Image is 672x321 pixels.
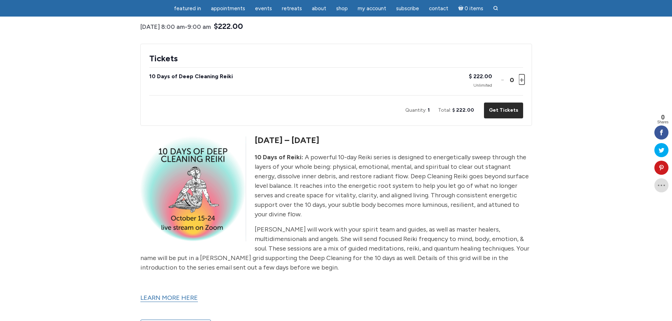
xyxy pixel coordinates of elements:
[255,5,272,12] span: Events
[429,5,448,12] span: Contact
[149,72,469,81] div: 10 Days of Deep Cleaning Reiki
[332,2,352,16] a: Shop
[438,107,451,113] span: Total:
[312,5,326,12] span: About
[469,73,472,80] span: $
[452,107,455,113] span: $
[465,6,483,11] span: 0 items
[278,2,306,16] a: Retreats
[251,2,276,16] a: Events
[187,23,211,30] span: 9:00 am
[454,1,488,16] a: Cart0 items
[405,107,426,113] span: Quantity:
[353,2,391,16] a: My Account
[211,5,245,12] span: Appointments
[282,5,302,12] span: Retreats
[396,5,419,12] span: Subscribe
[501,74,505,85] button: -
[149,53,523,64] h2: Tickets
[207,2,249,16] a: Appointments
[255,153,303,161] strong: 10 Days of Reiki:
[473,73,492,80] span: 222.00
[170,2,205,16] a: featured in
[174,5,201,12] span: featured in
[425,2,453,16] a: Contact
[140,153,532,219] p: A powerful 10-day Reiki series is designed to energetically sweep through the layers of your whol...
[469,82,492,88] div: Unlimited
[428,107,430,113] span: 1
[140,294,198,302] a: LEARN MORE HERE
[458,5,465,12] i: Cart
[456,107,474,113] span: 222.00
[484,103,523,118] button: Get Tickets
[657,121,668,124] span: Shares
[140,21,211,32] div: -
[519,74,523,85] button: +
[657,114,668,121] span: 0
[336,5,348,12] span: Shop
[358,5,386,12] span: My Account
[392,2,423,16] a: Subscribe
[140,225,532,272] p: [PERSON_NAME] will work with your spirit team and guides, as well as master healers, multidimensi...
[214,20,243,32] span: $222.00
[255,135,319,145] span: [DATE] – [DATE]
[140,23,185,30] span: [DATE] 8:00 am
[308,2,331,16] a: About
